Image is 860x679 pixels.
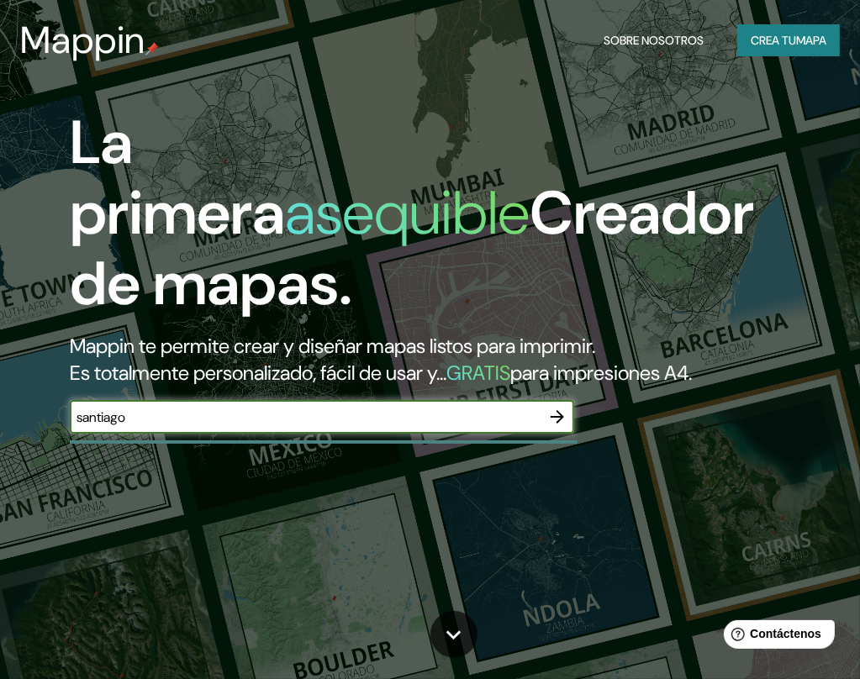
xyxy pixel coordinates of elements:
[737,24,840,56] button: Crea tumapa
[70,174,754,323] font: Creador de mapas.
[145,42,159,55] img: pin de mapeo
[70,408,541,427] input: Elige tu lugar favorito
[285,174,530,252] font: asequible
[751,33,796,48] font: Crea tu
[796,33,826,48] font: mapa
[710,613,842,661] iframe: Lanzador de widgets de ayuda
[510,360,692,386] font: para impresiones A4.
[70,333,595,359] font: Mappin te permite crear y diseñar mapas listos para imprimir.
[446,360,510,386] font: GRATIS
[70,360,446,386] font: Es totalmente personalizado, fácil de usar y...
[20,16,145,65] font: Mappin
[70,103,285,252] font: La primera
[604,33,704,48] font: Sobre nosotros
[597,24,710,56] button: Sobre nosotros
